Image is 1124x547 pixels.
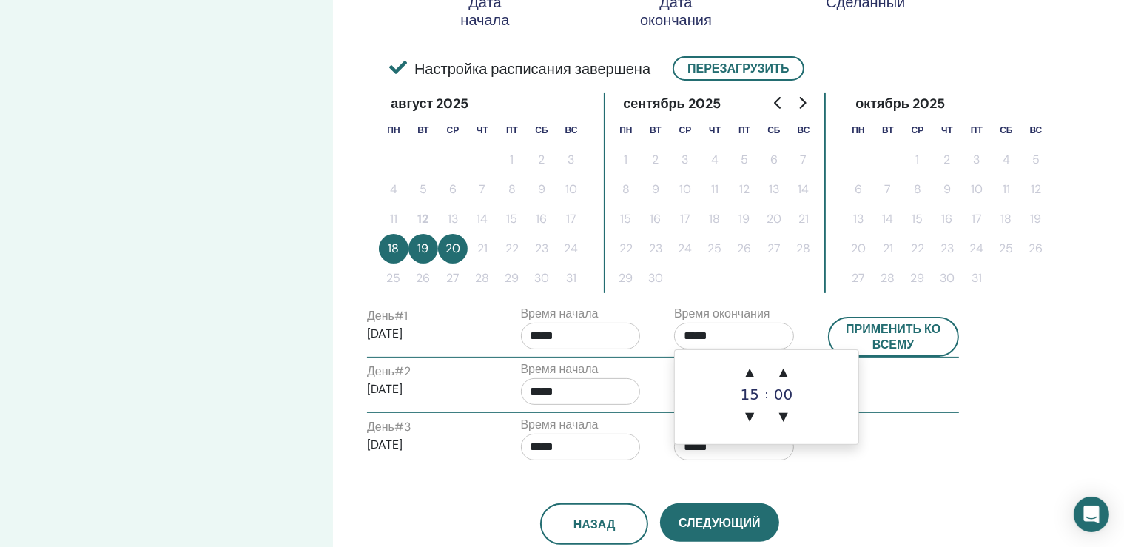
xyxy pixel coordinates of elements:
div: октябрь 2025 [844,93,957,115]
button: 1 [903,145,932,175]
button: 15 [497,204,527,234]
button: 3 [556,145,586,175]
label: День # 2 [367,363,411,380]
button: 10 [670,175,700,204]
button: 19 [408,234,438,264]
button: 12 [408,204,438,234]
button: 21 [468,234,497,264]
th: вторник [873,115,903,145]
th: четверг [468,115,497,145]
button: 7 [873,175,903,204]
button: Перезагрузить [673,56,804,81]
label: День # 3 [367,418,411,436]
th: воскресенье [1021,115,1051,145]
button: 18 [700,204,730,234]
button: 19 [1021,204,1051,234]
button: 31 [556,264,586,293]
button: 8 [611,175,641,204]
label: День # 1 [367,307,408,325]
button: 30 [932,264,962,293]
th: среда [438,115,468,145]
p: [DATE] [367,380,487,398]
button: 4 [992,145,1021,175]
th: воскресенье [556,115,586,145]
button: 29 [497,264,527,293]
button: 14 [468,204,497,234]
button: 1 [497,145,527,175]
button: 6 [438,175,468,204]
div: 15 [735,387,764,402]
button: Применить ко всему [828,317,960,357]
button: 22 [903,234,932,264]
button: 18 [379,234,408,264]
button: 10 [556,175,586,204]
button: 3 [670,145,700,175]
button: 13 [438,204,468,234]
button: 17 [670,204,700,234]
button: 21 [789,204,818,234]
th: пятница [730,115,759,145]
th: воскресенье [789,115,818,145]
button: 2 [641,145,670,175]
th: вторник [408,115,438,145]
th: четверг [700,115,730,145]
button: 5 [730,145,759,175]
p: [DATE] [367,325,487,343]
button: 25 [992,234,1021,264]
th: среда [670,115,700,145]
button: 14 [789,175,818,204]
button: 29 [611,264,641,293]
button: Go to previous month [767,88,790,118]
button: 27 [438,264,468,293]
span: Назад [573,517,616,532]
button: Назад [540,503,648,545]
button: 26 [730,234,759,264]
button: 24 [962,234,992,264]
label: Время начала [521,416,599,434]
span: ▼ [735,402,764,432]
button: 10 [962,175,992,204]
button: 16 [641,204,670,234]
label: Время начала [521,360,599,378]
button: 23 [932,234,962,264]
button: 15 [903,204,932,234]
button: 20 [759,204,789,234]
button: 16 [932,204,962,234]
button: 7 [789,145,818,175]
button: 28 [873,264,903,293]
button: 27 [844,264,873,293]
button: 9 [641,175,670,204]
button: 26 [408,264,438,293]
button: 25 [700,234,730,264]
button: 30 [527,264,556,293]
button: 24 [556,234,586,264]
button: 1 [611,145,641,175]
th: понедельник [844,115,873,145]
button: 9 [527,175,556,204]
button: 13 [844,204,873,234]
div: : [764,358,768,432]
button: 11 [700,175,730,204]
button: 6 [759,145,789,175]
button: 18 [992,204,1021,234]
button: 24 [670,234,700,264]
th: понедельник [379,115,408,145]
button: 13 [759,175,789,204]
span: ▲ [769,358,798,387]
th: вторник [641,115,670,145]
button: 5 [1021,145,1051,175]
button: 20 [438,234,468,264]
button: 23 [527,234,556,264]
button: 17 [962,204,992,234]
div: 00 [769,387,798,402]
button: 11 [992,175,1021,204]
th: понедельник [611,115,641,145]
div: август 2025 [379,93,481,115]
button: 7 [468,175,497,204]
th: среда [903,115,932,145]
button: 28 [468,264,497,293]
span: ▼ [769,402,798,432]
label: Время начала [521,305,599,323]
button: 31 [962,264,992,293]
button: 29 [903,264,932,293]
